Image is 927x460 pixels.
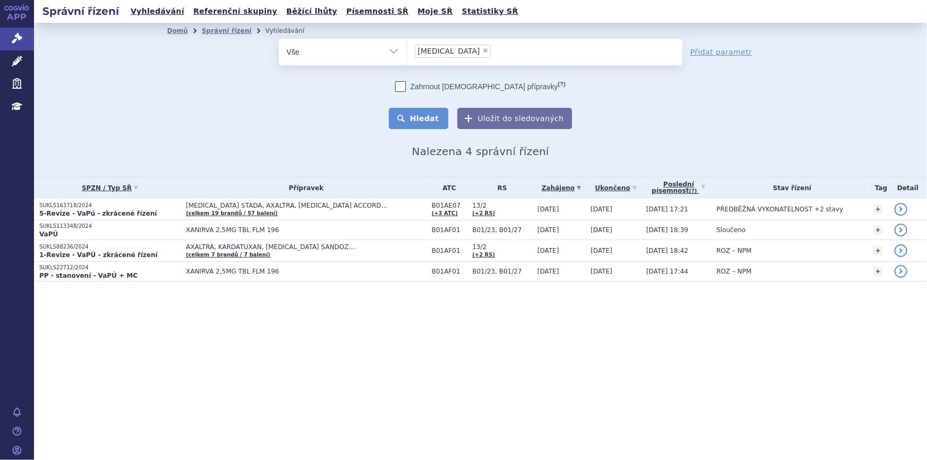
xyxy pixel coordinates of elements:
th: Tag [868,177,889,199]
span: [DATE] [538,226,559,234]
a: (+3 ATC) [432,210,458,216]
span: AXALTRA, KARDATUXAN, [MEDICAL_DATA] SANDOZ… [186,243,427,251]
a: + [873,246,883,255]
h2: Správní řízení [34,4,127,19]
span: [DATE] [591,268,613,275]
a: (celkem 7 brandů / 7 balení) [186,252,270,258]
th: Detail [889,177,927,199]
abbr: (?) [689,188,697,194]
strong: PP - stanovení - VaPÚ + MC [39,272,138,279]
a: (celkem 19 brandů / 57 balení) [186,210,278,216]
a: Vyhledávání [127,4,188,19]
span: [DATE] [538,206,559,213]
span: XANIRVA 2,5MG TBL FLM 196 [186,268,427,275]
strong: 5-Revize - VaPú - zkrácené řízení [39,210,157,217]
input: [MEDICAL_DATA] [494,44,545,57]
span: [MEDICAL_DATA] [418,47,480,55]
a: Referenční skupiny [190,4,280,19]
span: Sloučeno [717,226,746,234]
span: 13/2 [472,202,532,209]
span: [MEDICAL_DATA] STADA, AXALTRA, [MEDICAL_DATA] ACCORD… [186,202,427,209]
a: + [873,267,883,276]
span: B01AF01 [432,268,467,275]
button: Uložit do sledovaných [457,108,572,129]
span: PŘEDBĚŽNÁ VYKONATELNOST +2 stavy [717,206,844,213]
a: Správní řízení [202,27,252,35]
a: Zahájeno [538,181,585,195]
span: [DATE] 17:21 [647,206,688,213]
a: Domů [167,27,188,35]
a: + [873,205,883,214]
a: SPZN / Typ SŘ [39,181,181,195]
strong: 1-Revize - VaPÚ - zkrácené řízení [39,251,158,259]
a: detail [895,265,907,278]
th: ATC [427,177,467,199]
span: [DATE] 18:39 [647,226,688,234]
a: detail [895,244,907,257]
label: Zahrnout [DEMOGRAPHIC_DATA] přípravky [395,81,565,92]
span: ROZ – NPM [717,268,752,275]
p: SUKLS163718/2024 [39,202,181,209]
span: [DATE] 18:42 [647,247,688,254]
a: Přidat parametr [691,47,753,57]
abbr: (?) [558,81,565,88]
span: B01AF01 [432,247,467,254]
span: B01/23, B01/27 [472,268,532,275]
span: 13/2 [472,243,532,251]
a: Ukončeno [591,181,641,195]
a: (+2 RS) [472,252,495,258]
span: [DATE] [591,226,613,234]
a: Písemnosti SŘ [343,4,412,19]
strong: VaPÚ [39,231,58,238]
span: [DATE] [591,247,613,254]
a: detail [895,203,907,216]
button: Hledat [389,108,449,129]
span: XANIRVA 2,5MG TBL FLM 196 [186,226,427,234]
li: Vyhledávání [265,23,318,39]
th: Přípravek [181,177,427,199]
span: B01AE07 [432,202,467,209]
span: [DATE] 17:44 [647,268,688,275]
span: × [482,47,489,54]
a: + [873,225,883,235]
span: [DATE] [538,268,559,275]
th: RS [467,177,532,199]
span: ROZ – NPM [717,247,752,254]
a: Moje SŘ [414,4,456,19]
span: B01AF01 [432,226,467,234]
span: [DATE] [538,247,559,254]
a: Poslednípísemnost(?) [647,177,711,199]
a: Běžící lhůty [283,4,341,19]
p: SUKLS22712/2024 [39,264,181,271]
a: detail [895,224,907,236]
span: B01/23, B01/27 [472,226,532,234]
p: SUKLS113348/2024 [39,223,181,230]
span: Nalezena 4 správní řízení [412,145,549,158]
a: (+2 RS) [472,210,495,216]
th: Stav řízení [711,177,868,199]
p: SUKLS88236/2024 [39,243,181,251]
a: Statistiky SŘ [458,4,521,19]
span: [DATE] [591,206,613,213]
